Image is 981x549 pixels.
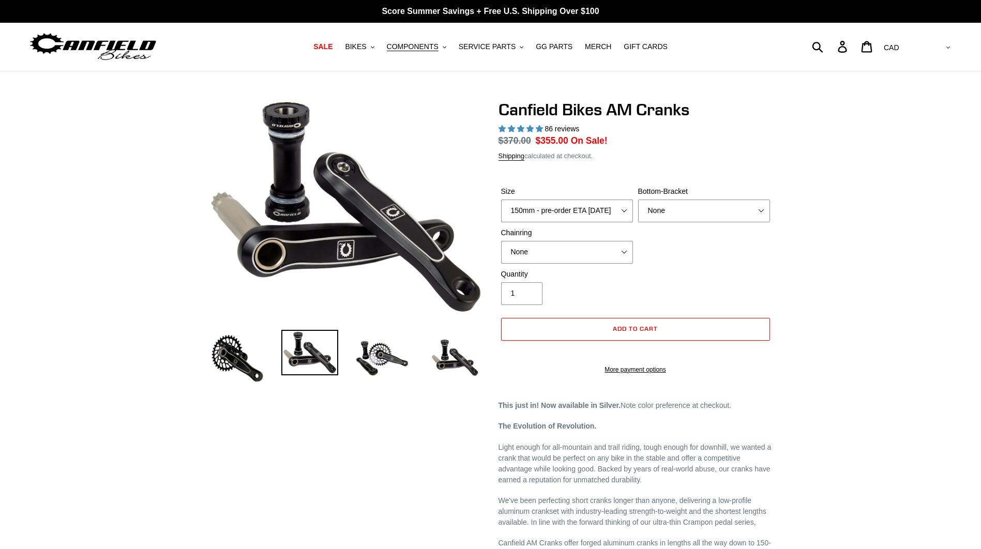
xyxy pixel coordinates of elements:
[585,42,611,51] span: MERCH
[454,40,529,54] button: SERVICE PARTS
[501,318,770,341] button: Add to cart
[499,422,597,430] strong: The Evolution of Revolution.
[531,40,578,54] a: GG PARTS
[499,442,773,485] p: Light enough for all-mountain and trail riding, tough enough for downhill, we wanted a crank that...
[571,134,608,147] span: On Sale!
[536,42,572,51] span: GG PARTS
[499,151,773,161] div: calculated at checkout.
[499,152,525,161] a: Shipping
[501,269,633,280] label: Quantity
[459,42,516,51] span: SERVICE PARTS
[818,35,844,58] input: Search
[499,135,531,146] s: $370.00
[499,400,773,411] p: Note color preference at checkout.
[545,125,579,133] span: 86 reviews
[501,365,770,374] a: More payment options
[499,125,545,133] span: 4.97 stars
[499,100,773,119] h1: Canfield Bikes AM Cranks
[308,40,338,54] a: SALE
[313,42,333,51] span: SALE
[387,42,439,51] span: COMPONENTS
[354,330,411,387] img: Load image into Gallery viewer, Canfield Bikes AM Cranks
[580,40,616,54] a: MERCH
[281,330,338,375] img: Load image into Gallery viewer, Canfield Cranks
[209,330,266,387] img: Load image into Gallery viewer, Canfield Bikes AM Cranks
[618,40,673,54] a: GIFT CARDS
[28,30,158,63] img: Canfield Bikes
[340,40,379,54] button: BIKES
[624,42,668,51] span: GIFT CARDS
[426,330,483,387] img: Load image into Gallery viewer, CANFIELD-AM_DH-CRANKS
[382,40,451,54] button: COMPONENTS
[501,186,633,197] label: Size
[345,42,366,51] span: BIKES
[499,401,621,409] strong: This just in! Now available in Silver.
[536,135,568,146] span: $355.00
[638,186,770,197] label: Bottom-Bracket
[499,495,773,528] p: We've been perfecting short cranks longer than anyone, delivering a low-profile aluminum crankset...
[613,325,658,332] span: Add to cart
[501,227,633,238] label: Chainring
